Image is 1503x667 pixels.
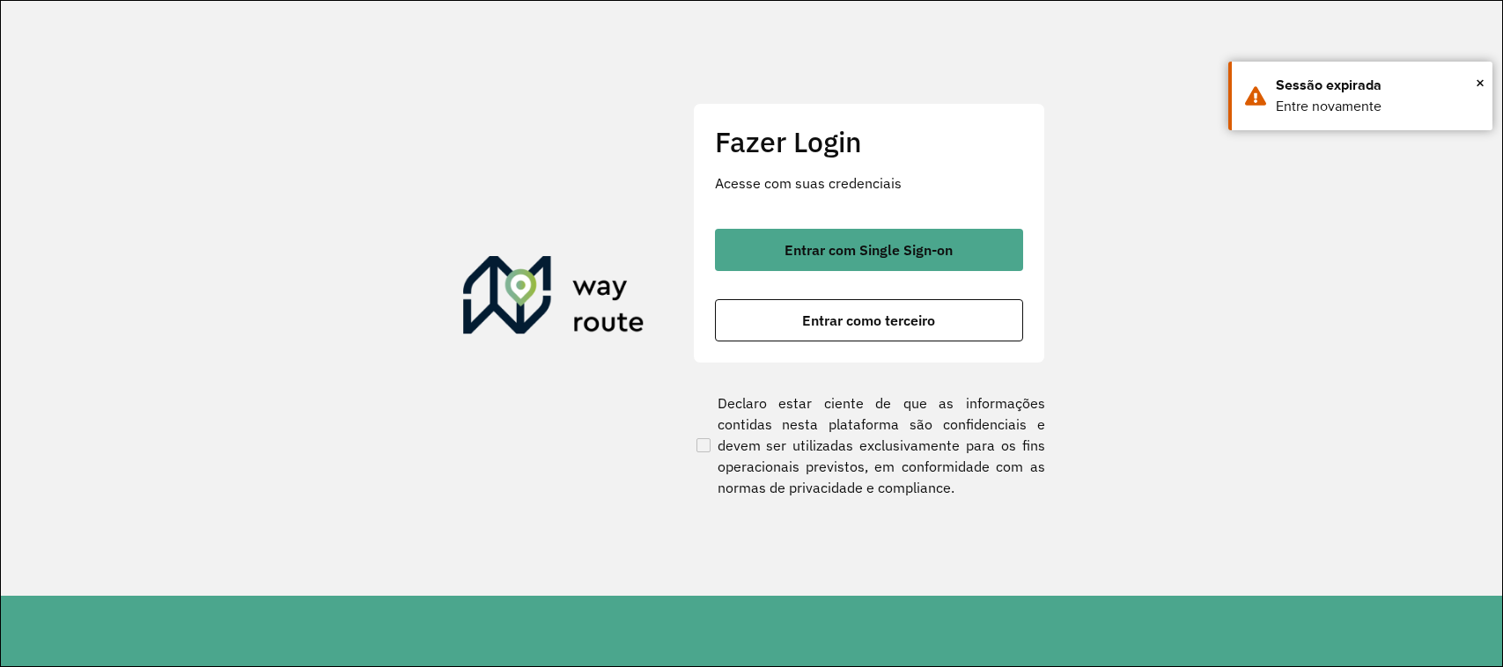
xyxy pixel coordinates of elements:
[715,172,1023,194] p: Acesse com suas credenciais
[693,392,1045,498] label: Declaro estar ciente de que as informações contidas nesta plataforma são confidenciais e devem se...
[1276,96,1479,117] div: Entre novamente
[1476,70,1485,96] span: ×
[715,125,1023,158] h2: Fazer Login
[715,299,1023,341] button: button
[785,243,953,257] span: Entrar com Single Sign-on
[463,256,645,341] img: Roteirizador AmbevTech
[715,229,1023,271] button: button
[802,313,935,327] span: Entrar como terceiro
[1476,70,1485,96] button: Close
[1276,75,1479,96] div: Sessão expirada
